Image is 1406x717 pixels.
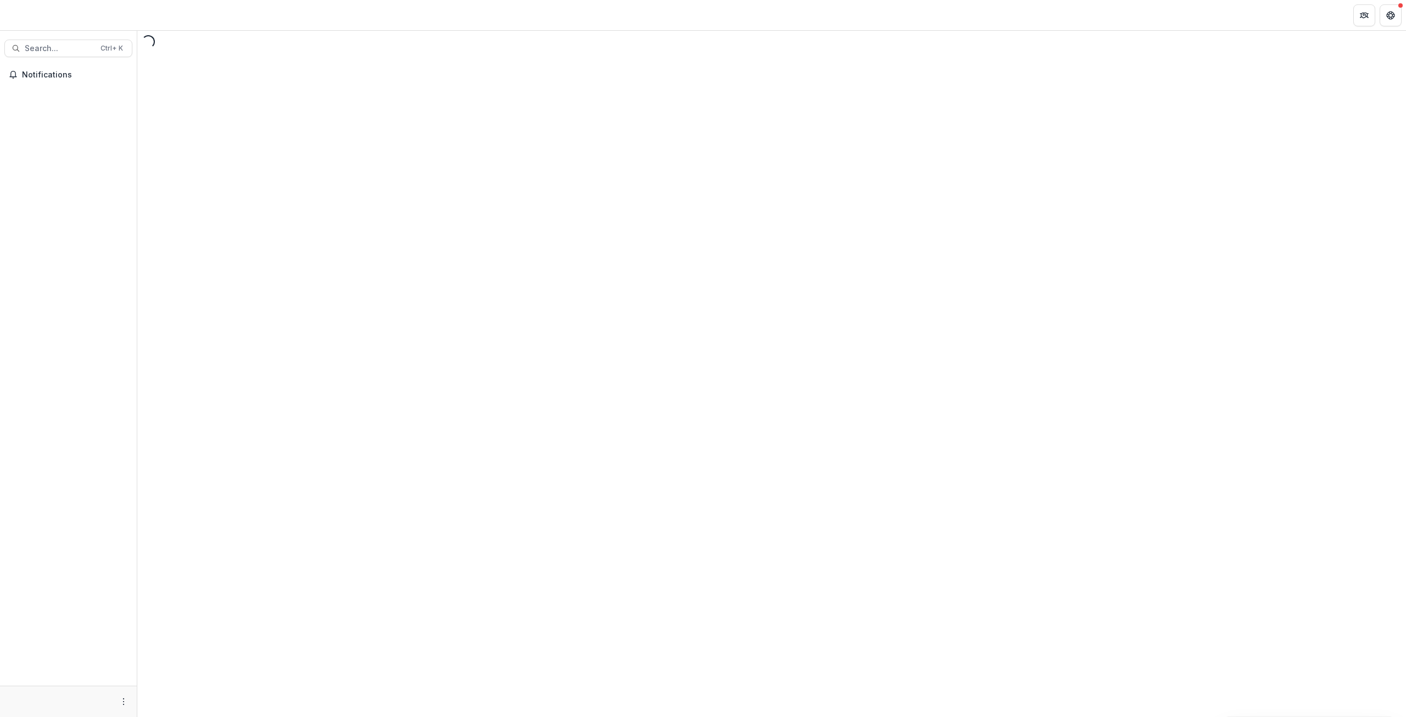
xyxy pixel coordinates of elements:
[4,66,132,84] button: Notifications
[1353,4,1375,26] button: Partners
[117,695,130,708] button: More
[98,42,125,54] div: Ctrl + K
[1380,4,1402,26] button: Get Help
[25,44,94,53] span: Search...
[22,70,128,80] span: Notifications
[4,40,132,57] button: Search...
